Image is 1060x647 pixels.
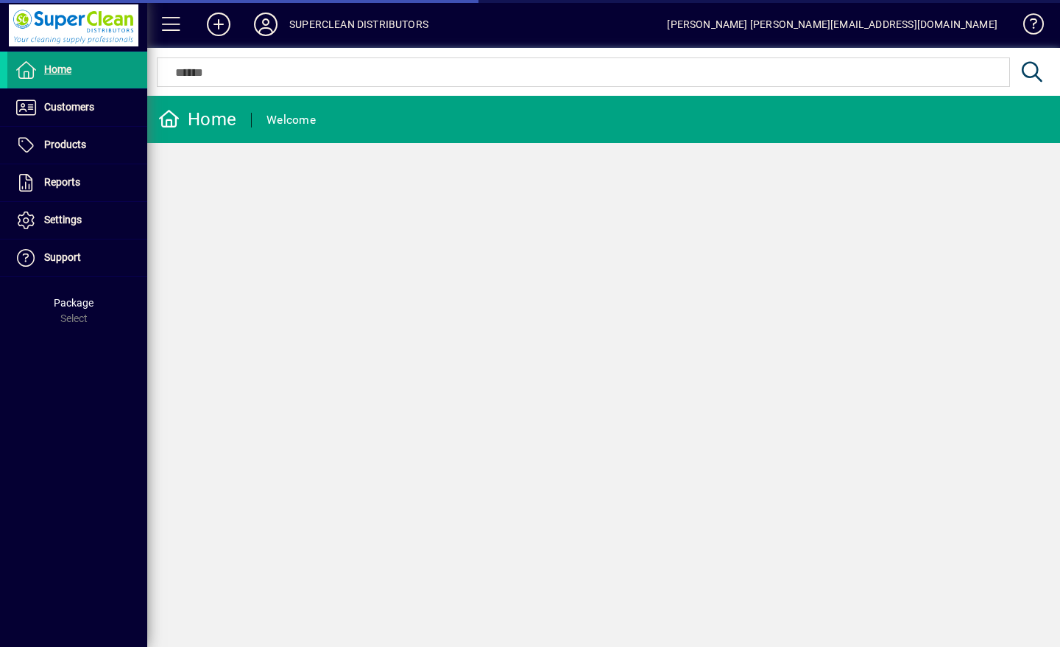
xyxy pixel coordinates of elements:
[266,108,316,132] div: Welcome
[1012,3,1042,51] a: Knowledge Base
[7,164,147,201] a: Reports
[44,139,86,150] span: Products
[195,11,242,38] button: Add
[7,127,147,164] a: Products
[44,251,81,263] span: Support
[289,13,428,36] div: SUPERCLEAN DISTRIBUTORS
[7,202,147,239] a: Settings
[667,13,997,36] div: [PERSON_NAME] [PERSON_NAME][EMAIL_ADDRESS][DOMAIN_NAME]
[7,239,147,276] a: Support
[7,89,147,126] a: Customers
[44,176,80,188] span: Reports
[44,63,71,75] span: Home
[158,108,236,131] div: Home
[242,11,289,38] button: Profile
[44,214,82,225] span: Settings
[44,101,94,113] span: Customers
[54,297,93,309] span: Package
